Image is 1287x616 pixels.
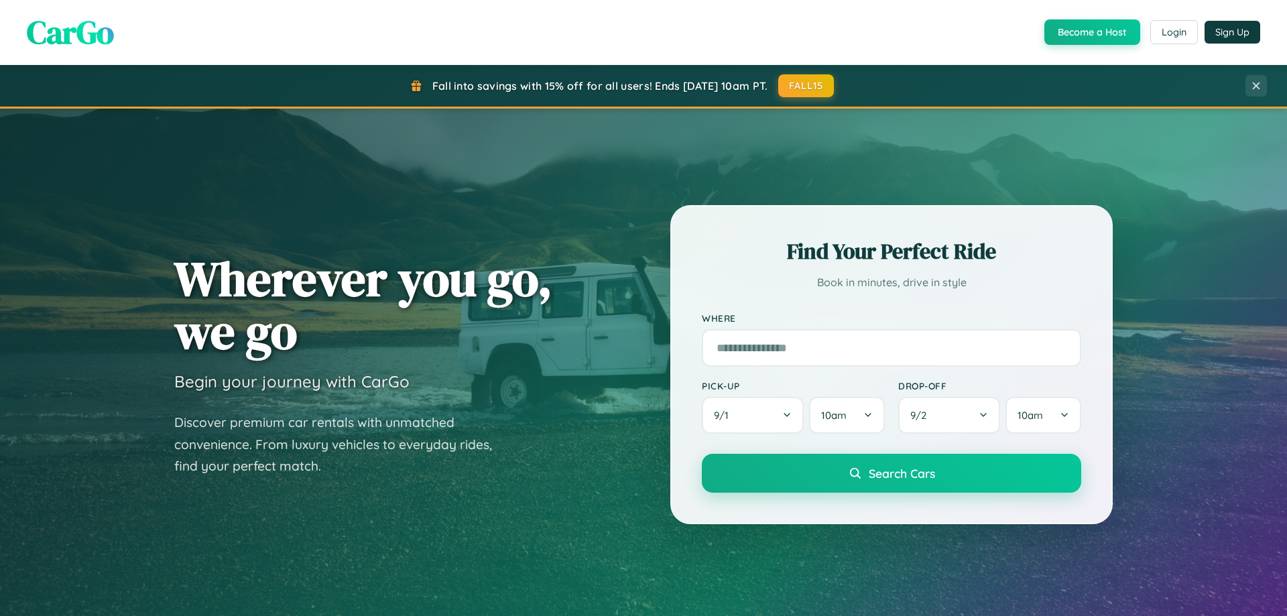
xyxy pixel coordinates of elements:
[910,409,933,422] span: 9 / 2
[869,466,935,481] span: Search Cars
[821,409,847,422] span: 10am
[809,397,885,434] button: 10am
[714,409,735,422] span: 9 / 1
[174,371,410,391] h3: Begin your journey with CarGo
[702,380,885,391] label: Pick-up
[174,412,509,477] p: Discover premium car rentals with unmatched convenience. From luxury vehicles to everyday rides, ...
[898,397,1000,434] button: 9/2
[1005,397,1081,434] button: 10am
[27,10,114,54] span: CarGo
[174,252,552,358] h1: Wherever you go, we go
[1018,409,1043,422] span: 10am
[432,79,768,93] span: Fall into savings with 15% off for all users! Ends [DATE] 10am PT.
[702,312,1081,324] label: Where
[702,397,804,434] button: 9/1
[702,454,1081,493] button: Search Cars
[702,273,1081,292] p: Book in minutes, drive in style
[702,237,1081,266] h2: Find Your Perfect Ride
[898,380,1081,391] label: Drop-off
[1205,21,1260,44] button: Sign Up
[1150,20,1198,44] button: Login
[778,74,835,97] button: FALL15
[1044,19,1140,45] button: Become a Host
